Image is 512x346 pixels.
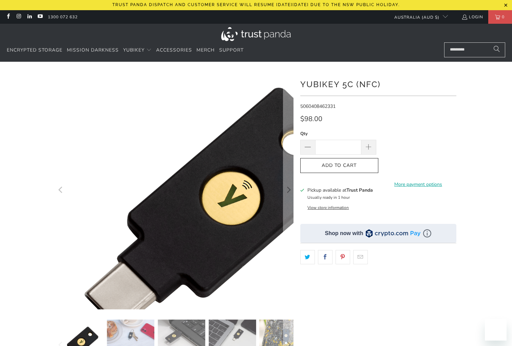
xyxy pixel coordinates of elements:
a: More payment options [380,181,456,188]
a: Support [219,42,244,58]
a: Trust Panda Australia on Instagram [16,14,21,20]
a: Share this on Facebook [318,250,333,264]
b: Trust Panda [346,187,373,193]
button: Search [488,42,505,57]
a: Email this to a friend [353,250,368,264]
button: View store information [307,205,349,210]
h3: Pickup available at [307,187,373,194]
a: Accessories [156,42,192,58]
button: Australia (AUD $) [389,10,448,24]
nav: Translation missing: en.navigation.header.main_nav [7,42,244,58]
a: Mission Darkness [67,42,119,58]
p: Trust Panda dispatch and customer service will resume [DATE][DATE] due to the NSW public holiday. [112,2,400,7]
input: Search... [444,42,505,57]
span: 5060408462331 [300,103,336,110]
iframe: Button to launch messaging window [485,319,507,341]
span: Merch [196,47,215,53]
a: Encrypted Storage [7,42,62,58]
button: Add to Cart [300,158,378,173]
img: Trust Panda Australia [221,27,291,41]
summary: YubiKey [123,42,152,58]
h1: YubiKey 5C (NFC) [300,77,456,91]
span: Encrypted Storage [7,47,62,53]
span: Add to Cart [307,163,371,169]
span: Mission Darkness [67,47,119,53]
span: Accessories [156,47,192,53]
button: Previous [56,72,67,309]
span: Support [219,47,244,53]
small: Usually ready in 1 hour [307,195,350,200]
a: Login [461,13,483,21]
span: 0 [500,10,506,24]
a: Trust Panda Australia on LinkedIn [26,14,32,20]
a: Trust Panda Australia on Facebook [5,14,11,20]
label: Qty [300,130,376,137]
a: Trust Panda Australia on YouTube [37,14,43,20]
a: 1300 072 632 [48,13,78,21]
a: Share this on Twitter [300,250,315,264]
a: Merch [196,42,215,58]
div: Shop now with [325,230,363,237]
span: YubiKey [123,47,145,53]
span: $98.00 [300,114,322,123]
a: 0 [488,10,512,24]
a: Share this on Pinterest [336,250,350,264]
button: Next [283,72,294,309]
a: YubiKey 5C (NFC) - Trust Panda [56,72,293,309]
